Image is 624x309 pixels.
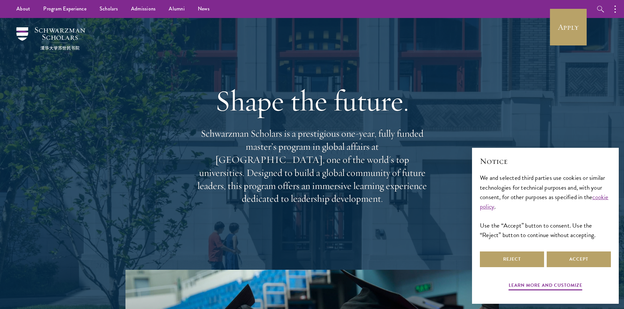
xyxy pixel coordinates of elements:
div: We and selected third parties use cookies or similar technologies for technical purposes and, wit... [480,173,611,239]
button: Reject [480,251,544,267]
h1: Shape the future. [194,82,430,119]
h2: Notice [480,156,611,167]
a: Apply [550,9,587,45]
img: Schwarzman Scholars [16,27,85,50]
a: cookie policy [480,192,609,211]
button: Learn more and customize [509,281,582,291]
p: Schwarzman Scholars is a prestigious one-year, fully funded master’s program in global affairs at... [194,127,430,205]
button: Accept [547,251,611,267]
